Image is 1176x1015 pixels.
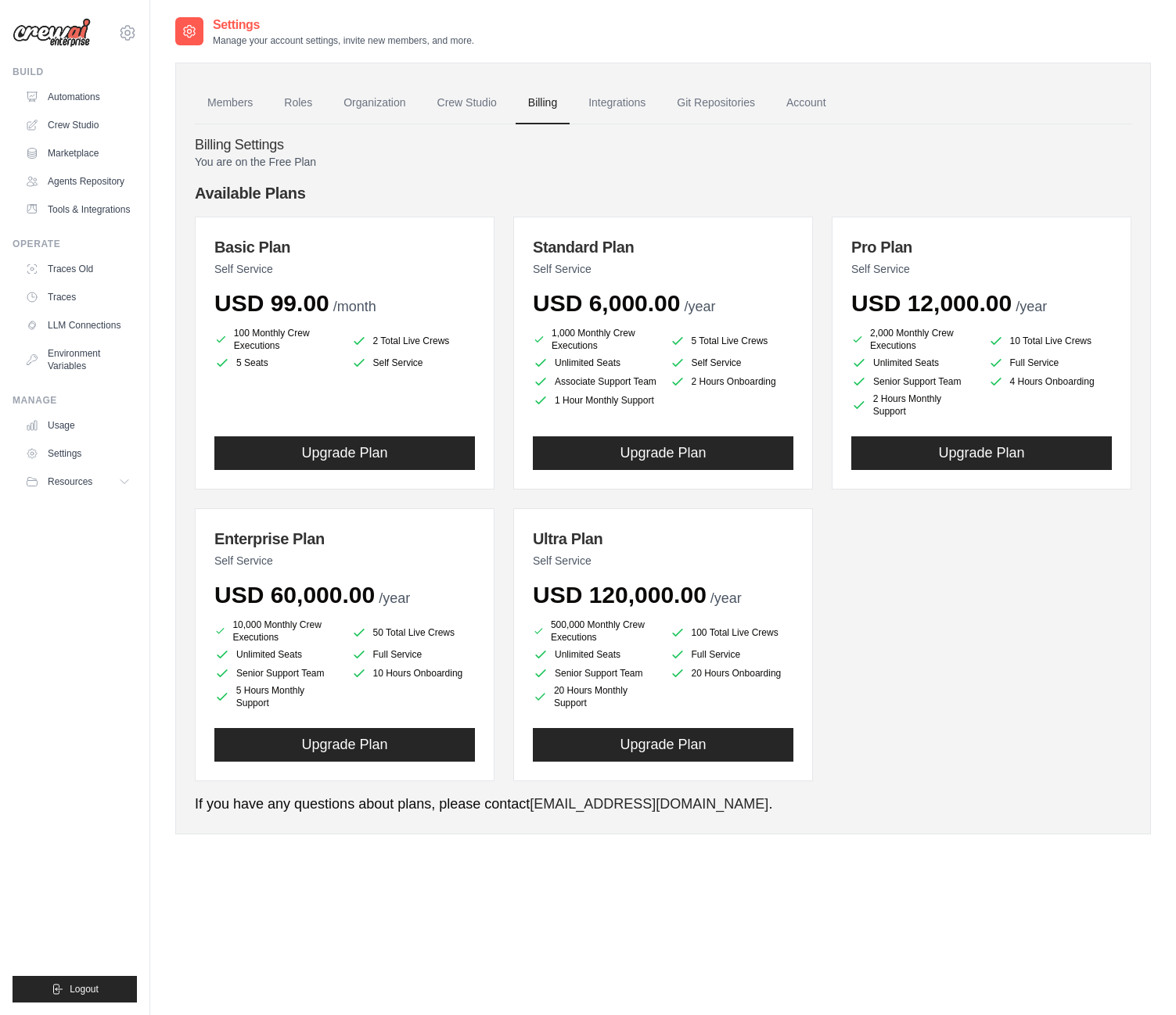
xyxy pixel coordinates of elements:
li: 500,000 Monthly Crew Executions [533,619,657,644]
span: /month [333,299,376,314]
li: Unlimited Seats [851,355,976,371]
a: Usage [19,413,137,438]
h4: Available Plans [195,182,1131,204]
a: [EMAIL_ADDRESS][DOMAIN_NAME] [530,796,768,812]
h3: Basic Plan [214,236,475,258]
img: Logo [13,18,91,48]
span: USD 60,000.00 [214,582,375,608]
a: Settings [19,441,137,466]
li: 100 Total Live Crews [670,622,794,644]
li: Full Service [351,647,476,662]
li: 2 Hours Onboarding [670,374,794,389]
a: Integrations [576,82,658,124]
li: 2,000 Monthly Crew Executions [851,327,976,352]
li: Full Service [670,647,794,662]
li: 20 Hours Onboarding [670,665,794,681]
a: Traces Old [19,256,137,282]
h2: Settings [213,16,474,34]
span: USD 120,000.00 [533,582,707,608]
li: Associate Support Team [533,374,657,389]
a: LLM Connections [19,313,137,338]
button: Upgrade Plan [214,436,475,470]
a: Crew Studio [425,82,509,124]
button: Logout [13,976,137,1002]
li: 1 Hour Monthly Support [533,393,657,408]
a: Organization [331,82,418,124]
span: USD 99.00 [214,290,329,316]
li: 100 Monthly Crew Executions [214,327,339,352]
div: Manage [13,394,137,407]
a: Marketplace [19,141,137,166]
a: Automations [19,84,137,109]
p: If you have any questions about plans, please contact . [195,794,1131,815]
button: Upgrade Plan [533,436,793,470]
li: Full Service [988,355,1113,371]
li: Unlimited Seats [533,355,657,371]
li: 2 Total Live Crews [351,330,476,352]
span: /year [379,590,410,606]
a: Account [774,82,839,124]
button: Upgrade Plan [533,728,793,762]
li: 4 Hours Onboarding [988,374,1113,389]
li: 10,000 Monthly Crew Executions [214,619,339,644]
li: Unlimited Seats [533,647,657,662]
button: Upgrade Plan [214,728,475,762]
a: Agents Repository [19,169,137,194]
a: Billing [516,82,570,124]
div: Operate [13,238,137,250]
p: Self Service [533,553,793,568]
p: You are on the Free Plan [195,154,1131,170]
span: USD 12,000.00 [851,290,1012,316]
li: 10 Total Live Crews [988,330,1113,352]
p: Manage your account settings, invite new members, and more. [213,34,474,47]
li: Self Service [351,355,476,371]
h3: Ultra Plan [533,528,793,550]
li: 5 Total Live Crews [670,330,794,352]
h3: Standard Plan [533,236,793,258]
button: Resources [19,469,137,494]
p: Self Service [214,261,475,277]
li: Senior Support Team [214,665,339,681]
li: 2 Hours Monthly Support [851,393,976,418]
h4: Billing Settings [195,137,1131,154]
li: 1,000 Monthly Crew Executions [533,327,657,352]
li: 5 Hours Monthly Support [214,684,339,709]
a: Roles [272,82,325,124]
span: /year [1016,299,1047,314]
li: 50 Total Live Crews [351,622,476,644]
span: Logout [70,983,99,995]
a: Traces [19,285,137,310]
div: Build [13,66,137,78]
li: Self Service [670,355,794,371]
span: Resources [48,475,92,488]
li: 5 Seats [214,355,339,371]
li: 20 Hours Monthly Support [533,684,657,709]
p: Self Service [214,553,475,568]
a: Crew Studio [19,113,137,138]
li: Senior Support Team [851,374,976,389]
p: Self Service [851,261,1112,277]
li: Senior Support Team [533,665,657,681]
a: Environment Variables [19,341,137,378]
a: Tools & Integrations [19,197,137,222]
li: 10 Hours Onboarding [351,665,476,681]
a: Members [195,82,265,124]
p: Self Service [533,261,793,277]
li: Unlimited Seats [214,647,339,662]
span: /year [710,590,742,606]
h3: Pro Plan [851,236,1112,258]
a: Git Repositories [664,82,768,124]
h3: Enterprise Plan [214,528,475,550]
span: /year [684,299,715,314]
span: USD 6,000.00 [533,290,680,316]
button: Upgrade Plan [851,436,1112,470]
